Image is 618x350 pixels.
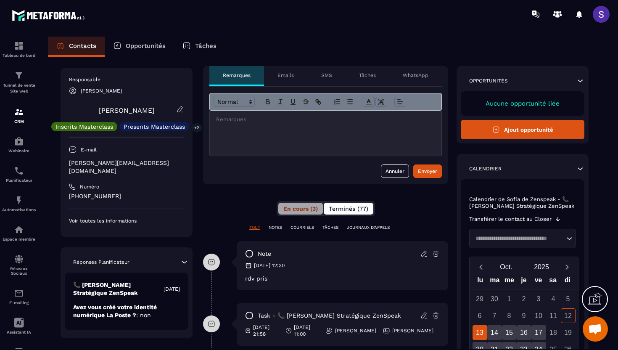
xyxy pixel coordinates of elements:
img: logo [12,8,87,23]
div: 6 [473,308,487,323]
div: 11 [546,308,561,323]
div: 18 [546,325,561,340]
p: JOURNAUX D'APPELS [347,225,390,231]
a: Contacts [48,37,105,57]
div: 29 [473,292,487,306]
img: scheduler [14,166,24,176]
div: 5 [561,292,576,306]
button: Previous month [473,261,489,273]
p: Emails [277,72,294,79]
div: 9 [517,308,531,323]
div: 8 [502,308,517,323]
p: Responsable [69,76,184,83]
div: 19 [561,325,576,340]
div: sa [546,274,560,289]
a: formationformationCRM [2,101,36,130]
p: Tunnel de vente Site web [2,82,36,94]
img: automations [14,225,24,235]
p: Tâches [195,42,217,50]
div: me [502,274,517,289]
p: Inscrits Masterclass [55,124,113,130]
a: Tâches [174,37,225,57]
div: Envoyer [418,167,437,175]
div: 17 [531,325,546,340]
div: 12 [561,308,576,323]
p: [PHONE_NUMBER] [69,192,184,200]
p: rdv pris [245,275,440,282]
img: email [14,288,24,298]
div: 10 [531,308,546,323]
a: formationformationTunnel de vente Site web [2,64,36,101]
p: Opportunités [469,77,508,84]
p: SMS [321,72,332,79]
p: CRM [2,119,36,124]
p: [PERSON_NAME][EMAIL_ADDRESS][DOMAIN_NAME] [69,159,184,175]
p: Tâches [359,72,376,79]
img: automations [14,136,24,146]
div: lu [473,274,488,289]
p: Calendrier [469,165,502,172]
p: Transférer le contact au Closer [469,216,552,223]
p: +2 [191,123,202,132]
p: Planificateur [2,178,36,183]
button: Next month [559,261,575,273]
p: Calendrier de Sofia de Zenspeak - 📞 [PERSON_NAME] Stratégique ZenSpeak [469,196,576,209]
p: TOUT [249,225,260,231]
div: Ouvrir le chat [583,316,608,342]
span: En cours (3) [283,205,318,212]
button: Terminés (77) [324,203,373,215]
input: Search for option [473,234,564,243]
button: Annuler [381,164,409,178]
p: [DATE] 12:30 [254,262,285,269]
a: Opportunités [105,37,174,57]
a: schedulerschedulerPlanificateur [2,159,36,189]
p: [PERSON_NAME] [392,327,433,334]
span: : non [136,312,151,318]
p: Espace membre [2,237,36,241]
p: [PERSON_NAME] [81,88,122,94]
div: ma [488,274,502,289]
div: di [560,274,575,289]
p: Tableau de bord [2,53,36,58]
button: En cours (3) [278,203,323,215]
img: formation [14,107,24,117]
div: 15 [502,325,517,340]
div: 13 [473,325,487,340]
p: [DATE] 21:58 [253,324,279,337]
div: 16 [517,325,531,340]
p: Voir toutes les informations [69,217,184,224]
p: Webinaire [2,148,36,153]
div: Search for option [469,229,576,248]
a: automationsautomationsEspace membre [2,218,36,248]
button: Envoyer [413,164,442,178]
p: Assistant IA [2,330,36,334]
p: Aucune opportunité liée [469,100,576,107]
p: Presents Masterclass [124,124,185,130]
img: social-network [14,254,24,264]
button: Open months overlay [489,260,524,274]
p: NOTES [269,225,282,231]
span: Terminés (77) [329,205,368,212]
a: social-networksocial-networkRéseaux Sociaux [2,248,36,282]
p: COURRIELS [291,225,314,231]
a: automationsautomationsAutomatisations [2,189,36,218]
a: emailemailE-mailing [2,282,36,311]
div: 1 [502,292,517,306]
div: 3 [531,292,546,306]
img: formation [14,41,24,51]
p: Contacts [69,42,96,50]
p: note [258,250,271,258]
p: Remarques [223,72,251,79]
p: Opportunités [126,42,166,50]
p: [DATE] 11:00 [294,324,319,337]
p: Automatisations [2,207,36,212]
p: E-mailing [2,300,36,305]
p: TÂCHES [322,225,338,231]
div: 7 [487,308,502,323]
a: formationformationTableau de bord [2,34,36,64]
img: automations [14,195,24,205]
div: 2 [517,292,531,306]
a: [PERSON_NAME] [99,106,155,114]
p: WhatsApp [403,72,428,79]
a: Assistant IA [2,311,36,341]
